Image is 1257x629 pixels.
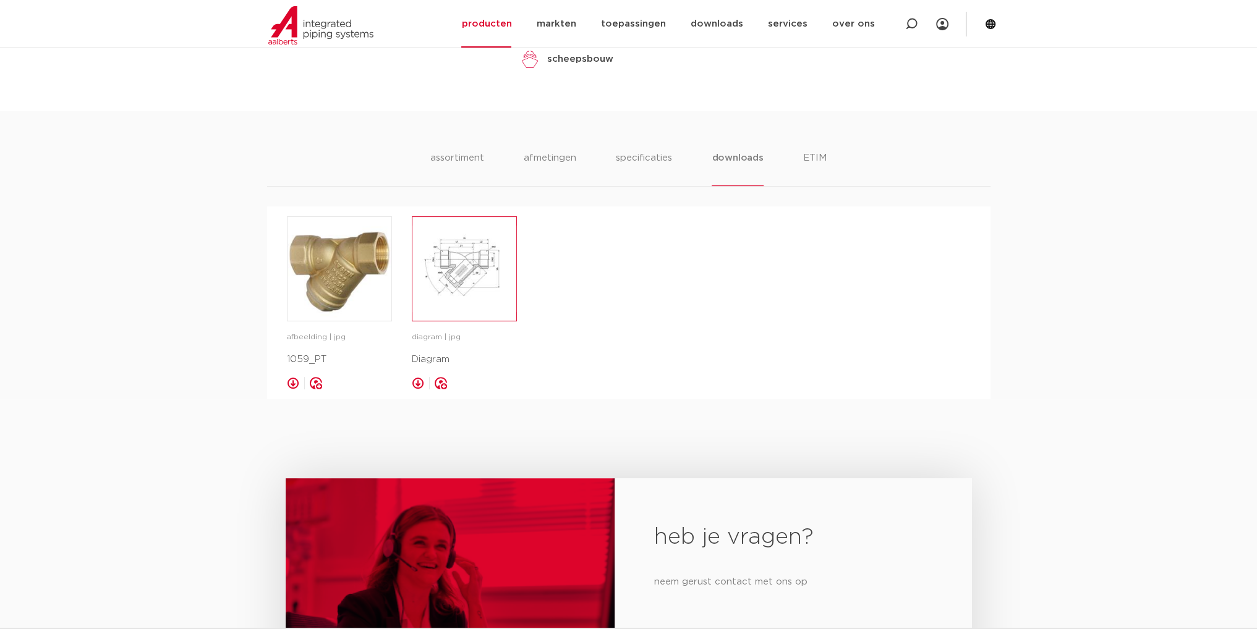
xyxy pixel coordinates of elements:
p: diagram | jpg [412,331,517,344]
li: afmetingen [524,151,576,186]
p: scheepsbouw [547,52,613,67]
p: neem gerust contact met ons op [654,572,932,592]
img: image for Diagram [412,217,516,321]
h2: heb je vragen? [654,523,932,552]
p: Diagram [412,352,517,367]
p: afbeelding | jpg [287,331,392,344]
img: scheepsbouw [518,47,542,72]
li: specificaties [616,151,672,186]
a: image for Diagram [412,216,517,321]
li: ETIM [803,151,827,186]
li: downloads [712,151,763,186]
li: assortiment [430,151,484,186]
p: 1059_PT [287,352,392,367]
img: image for 1059_PT [288,217,391,321]
a: image for 1059_PT [287,216,392,321]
